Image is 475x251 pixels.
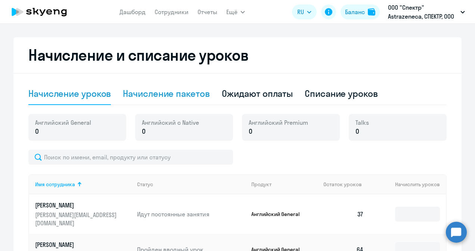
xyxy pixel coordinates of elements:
input: Поиск по имени, email, продукту или статусу [28,150,233,165]
span: Talks [356,118,369,127]
a: Отчеты [198,8,217,16]
p: Английский General [251,211,307,217]
div: Статус [137,181,153,188]
div: Имя сотрудника [35,181,75,188]
div: Списание уроков [305,88,378,99]
td: 37 [317,194,370,234]
div: Ожидают оплаты [222,88,293,99]
div: Начисление уроков [28,88,111,99]
div: Имя сотрудника [35,181,131,188]
button: Балансbalance [341,4,380,19]
div: Остаток уроков [323,181,370,188]
a: Дашборд [119,8,146,16]
span: Ещё [226,7,237,16]
a: Сотрудники [155,8,189,16]
button: Ещё [226,4,245,19]
p: ООО "Спектр" Astrazeneca, СПЕКТР, ООО [388,3,457,21]
div: Баланс [345,7,365,16]
h2: Начисление и списание уроков [28,46,447,64]
span: 0 [356,127,359,136]
span: 0 [142,127,146,136]
div: Статус [137,181,245,188]
span: 0 [249,127,252,136]
span: Английский General [35,118,91,127]
th: Начислить уроков [370,174,446,194]
span: Английский с Native [142,118,199,127]
div: Начисление пакетов [123,88,209,99]
div: Продукт [251,181,271,188]
img: balance [368,8,375,16]
p: [PERSON_NAME] [35,201,119,209]
button: RU [292,4,317,19]
span: Английский Premium [249,118,308,127]
button: ООО "Спектр" Astrazeneca, СПЕКТР, ООО [384,3,469,21]
span: Остаток уроков [323,181,362,188]
p: [PERSON_NAME] [35,241,119,249]
a: [PERSON_NAME][PERSON_NAME][EMAIL_ADDRESS][DOMAIN_NAME] [35,201,131,227]
div: Продукт [251,181,318,188]
p: [PERSON_NAME][EMAIL_ADDRESS][DOMAIN_NAME] [35,211,119,227]
span: 0 [35,127,39,136]
p: Идут постоянные занятия [137,210,245,218]
span: RU [297,7,304,16]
